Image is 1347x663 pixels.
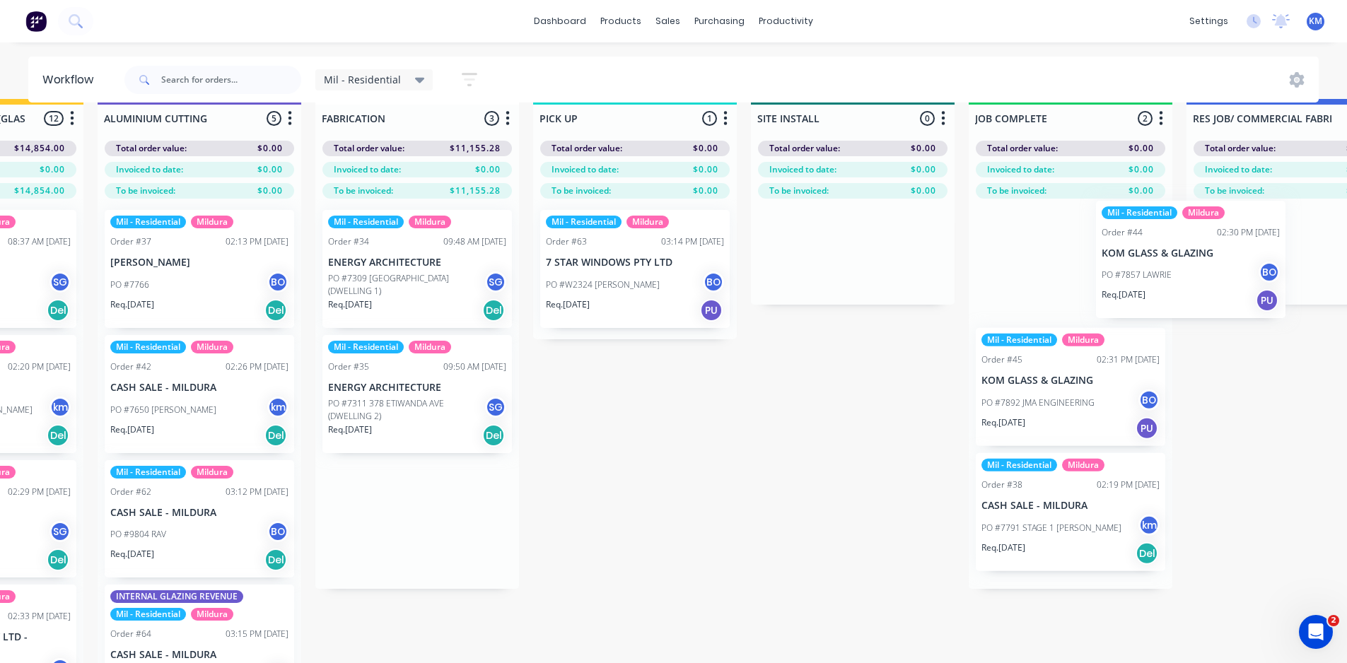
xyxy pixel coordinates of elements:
span: Total order value: [987,142,1058,155]
span: $0.00 [257,184,283,197]
div: purchasing [687,11,752,32]
span: To be invoiced: [116,184,175,197]
span: Total order value: [1205,142,1276,155]
div: Workflow [42,71,100,88]
div: settings [1182,11,1235,32]
input: Enter column name… [322,111,461,126]
span: 0 [920,111,935,126]
span: 5 [267,111,281,126]
span: Invoiced to date: [116,163,183,176]
span: To be invoiced: [769,184,829,197]
img: Factory [25,11,47,32]
span: Mil - Residential [324,72,401,87]
span: $14,854.00 [14,142,65,155]
span: $0.00 [693,184,718,197]
span: To be invoiced: [552,184,611,197]
span: Total order value: [552,142,622,155]
span: $14,854.00 [14,184,65,197]
span: $0.00 [40,163,65,176]
span: 2 [1328,615,1339,626]
span: $0.00 [911,163,936,176]
span: $11,155.28 [450,142,501,155]
span: KM [1309,15,1322,28]
span: $0.00 [475,163,501,176]
span: 2 [1138,111,1153,126]
span: 3 [484,111,499,126]
input: Enter column name… [1193,111,1332,126]
span: 12 [44,111,64,126]
div: products [593,11,648,32]
div: sales [648,11,687,32]
span: To be invoiced: [987,184,1046,197]
span: Invoiced to date: [334,163,401,176]
input: Enter column name… [104,111,243,126]
span: Invoiced to date: [552,163,619,176]
span: $0.00 [693,163,718,176]
span: To be invoiced: [1205,184,1264,197]
span: $0.00 [911,142,936,155]
span: $0.00 [1129,184,1154,197]
div: productivity [752,11,820,32]
span: $0.00 [911,184,936,197]
span: Total order value: [769,142,840,155]
span: $11,155.28 [450,184,501,197]
span: $0.00 [257,163,283,176]
span: 1 [702,111,717,126]
input: Search for orders... [161,66,301,94]
span: Invoiced to date: [1205,163,1272,176]
span: $0.00 [693,142,718,155]
span: To be invoiced: [334,184,393,197]
span: Invoiced to date: [987,163,1054,176]
span: $0.00 [1129,163,1154,176]
span: Total order value: [116,142,187,155]
input: Enter column name… [540,111,679,126]
span: Total order value: [334,142,404,155]
span: $0.00 [1129,142,1154,155]
span: Invoiced to date: [769,163,836,176]
iframe: Intercom live chat [1299,615,1333,649]
input: Enter column name… [757,111,897,126]
a: dashboard [527,11,593,32]
span: $0.00 [257,142,283,155]
input: Enter column name… [975,111,1114,126]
